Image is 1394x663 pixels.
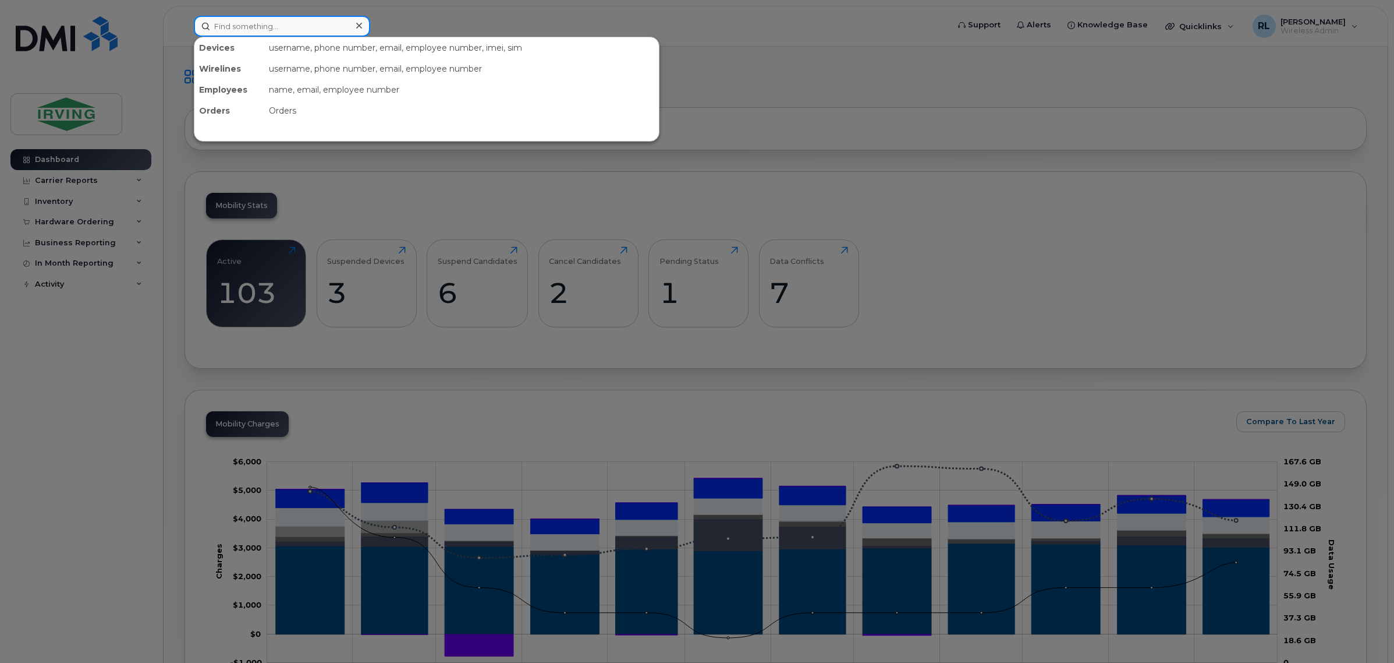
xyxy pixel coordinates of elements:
div: Orders [264,100,659,121]
div: username, phone number, email, employee number [264,58,659,79]
div: Employees [194,79,264,100]
div: Devices [194,37,264,58]
div: name, email, employee number [264,79,659,100]
div: username, phone number, email, employee number, imei, sim [264,37,659,58]
div: Orders [194,100,264,121]
div: Wirelines [194,58,264,79]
